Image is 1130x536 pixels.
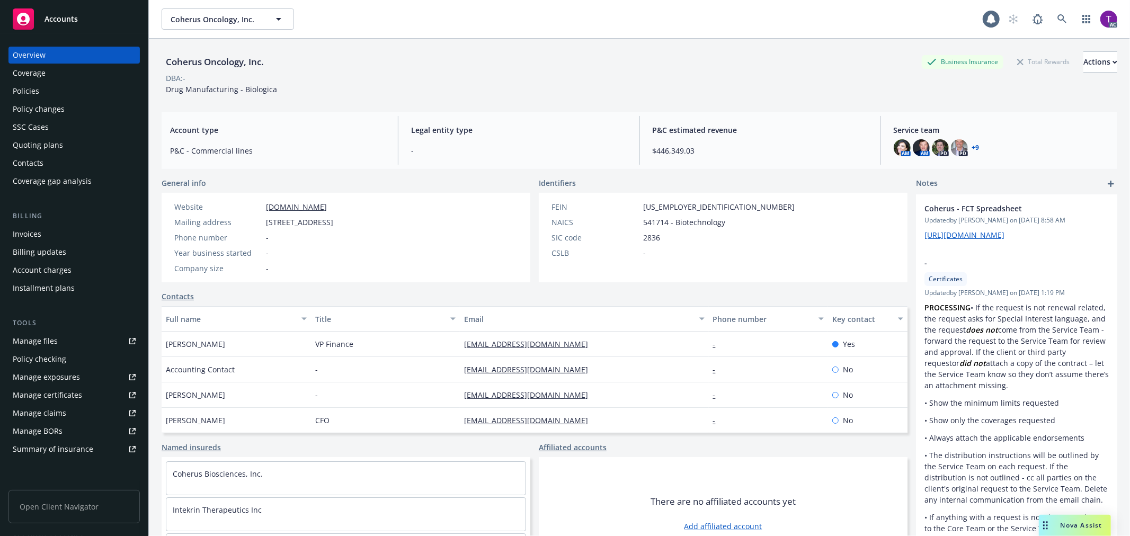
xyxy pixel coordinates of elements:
div: Billing updates [13,244,66,261]
div: Drag to move [1039,515,1052,536]
div: Analytics hub [8,479,140,489]
a: Coherus Biosciences, Inc. [173,469,263,479]
a: Policy changes [8,101,140,118]
img: photo [1100,11,1117,28]
a: Manage files [8,333,140,350]
button: Title [311,306,460,332]
button: Key contact [828,306,907,332]
p: • If the request is not renewal related, the request asks for Special Interest language, and the ... [924,302,1109,391]
div: Manage BORs [13,423,63,440]
button: Phone number [709,306,828,332]
a: [URL][DOMAIN_NAME] [924,230,1004,240]
span: Account type [170,124,385,136]
a: Search [1052,8,1073,30]
button: Coherus Oncology, Inc. [162,8,294,30]
span: CFO [315,415,330,426]
div: FEIN [551,201,639,212]
span: - [411,145,626,156]
div: Key contact [832,314,892,325]
a: [DOMAIN_NAME] [266,202,327,212]
span: - [266,232,269,243]
div: SIC code [551,232,639,243]
a: [EMAIL_ADDRESS][DOMAIN_NAME] [464,339,597,349]
span: Coherus Oncology, Inc. [171,14,262,25]
div: Contacts [13,155,43,172]
a: - [713,339,724,349]
div: Coherus - FCT SpreadsheetUpdatedby [PERSON_NAME] on [DATE] 8:58 AM[URL][DOMAIN_NAME] [916,194,1117,249]
a: +9 [972,145,980,151]
span: - [266,247,269,258]
span: No [843,389,853,400]
span: Certificates [929,274,963,284]
a: Account charges [8,262,140,279]
span: P&C estimated revenue [653,124,868,136]
span: [PERSON_NAME] [166,415,225,426]
a: [EMAIL_ADDRESS][DOMAIN_NAME] [464,415,597,425]
span: Yes [843,338,855,350]
div: SSC Cases [13,119,49,136]
a: Manage certificates [8,387,140,404]
span: [PERSON_NAME] [166,389,225,400]
div: Coverage gap analysis [13,173,92,190]
button: Nova Assist [1039,515,1111,536]
a: Start snowing [1003,8,1024,30]
img: photo [894,139,911,156]
a: add [1105,177,1117,190]
em: did not [959,358,986,368]
a: Switch app [1076,8,1097,30]
div: Total Rewards [1012,55,1075,68]
span: - [924,257,1081,269]
span: $446,349.03 [653,145,868,156]
div: Coverage [13,65,46,82]
div: Account charges [13,262,72,279]
div: Business Insurance [922,55,1003,68]
a: SSC Cases [8,119,140,136]
div: Manage certificates [13,387,82,404]
a: Installment plans [8,280,140,297]
div: Installment plans [13,280,75,297]
span: Drug Manufacturing - Biologica [166,84,277,94]
div: Mailing address [174,217,262,228]
span: Service team [894,124,1109,136]
a: [EMAIL_ADDRESS][DOMAIN_NAME] [464,364,597,374]
div: Email [464,314,692,325]
div: Overview [13,47,46,64]
a: - [713,364,724,374]
div: Year business started [174,247,262,258]
span: Identifiers [539,177,576,189]
span: [US_EMPLOYER_IDENTIFICATION_NUMBER] [643,201,795,212]
span: Legal entity type [411,124,626,136]
span: No [843,415,853,426]
a: - [713,390,724,400]
div: Coherus Oncology, Inc. [162,55,268,69]
a: Manage claims [8,405,140,422]
div: Full name [166,314,295,325]
a: Coverage gap analysis [8,173,140,190]
span: - [643,247,646,258]
a: Manage exposures [8,369,140,386]
img: photo [951,139,968,156]
div: Phone number [713,314,812,325]
p: • Always attach the applicable endorsements [924,432,1109,443]
div: Website [174,201,262,212]
div: Company size [174,263,262,274]
a: Policy checking [8,351,140,368]
a: Quoting plans [8,137,140,154]
a: Summary of insurance [8,441,140,458]
span: 541714 - Biotechnology [643,217,725,228]
p: • Show the minimum limits requested [924,397,1109,408]
div: Actions [1083,52,1117,72]
div: DBA: - [166,73,185,84]
span: - [315,364,318,375]
span: - [266,263,269,274]
span: [PERSON_NAME] [166,338,225,350]
a: Report a Bug [1027,8,1048,30]
div: Billing [8,211,140,221]
a: Manage BORs [8,423,140,440]
a: Coverage [8,65,140,82]
div: Manage exposures [13,369,80,386]
a: Named insureds [162,442,221,453]
em: does not [966,325,998,335]
a: Affiliated accounts [539,442,607,453]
